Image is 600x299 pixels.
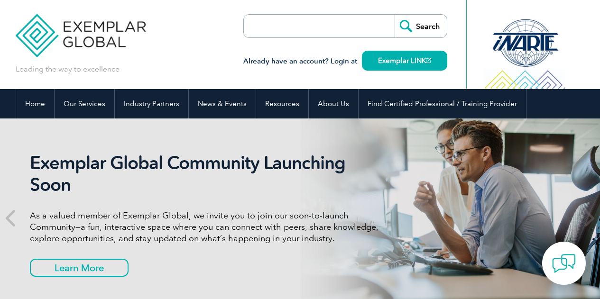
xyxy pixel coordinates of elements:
img: open_square.png [426,58,431,63]
a: Exemplar LINK [362,51,447,71]
p: As a valued member of Exemplar Global, we invite you to join our soon-to-launch Community—a fun, ... [30,210,386,244]
a: News & Events [189,89,256,118]
a: Our Services [55,89,114,118]
input: Search [395,15,447,37]
a: Find Certified Professional / Training Provider [359,89,526,118]
a: Learn More [30,259,129,277]
h3: Already have an account? Login at [243,55,447,67]
p: Leading the way to excellence [16,64,120,74]
a: Resources [256,89,308,118]
img: contact-chat.png [552,252,576,275]
a: Industry Partners [115,89,188,118]
a: About Us [309,89,358,118]
h2: Exemplar Global Community Launching Soon [30,152,386,196]
a: Home [16,89,54,118]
